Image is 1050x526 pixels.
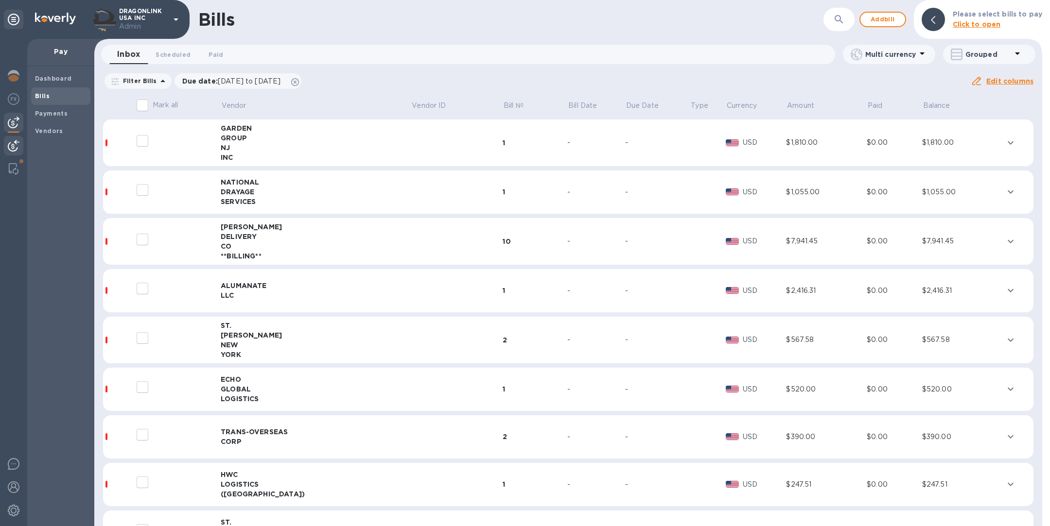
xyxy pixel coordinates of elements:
[625,137,690,148] div: -
[726,139,739,146] img: USD
[568,101,597,111] p: Bill Date
[209,50,223,60] span: Paid
[726,386,739,392] img: USD
[412,101,446,111] p: Vendor ID
[503,432,567,441] div: 2
[986,77,1033,85] u: Edit columns
[35,75,72,82] b: Dashboard
[504,101,524,111] p: Bill №
[625,432,690,442] div: -
[221,143,411,153] div: NJ
[922,335,1003,345] div: $567.58
[503,237,567,246] div: 10
[953,10,1042,18] b: Please select bills to pay
[726,238,739,245] img: USD
[867,286,922,296] div: $0.00
[119,77,157,85] p: Filter Bills
[786,432,867,442] div: $390.00
[726,481,739,488] img: USD
[117,48,140,61] span: Inbox
[1003,185,1018,199] button: expand row
[867,384,922,394] div: $0.00
[221,197,411,206] div: SERVICES
[867,479,922,490] div: $0.00
[867,236,922,246] div: $0.00
[868,101,895,111] span: Paid
[503,384,567,394] div: 1
[743,187,786,197] p: USD
[503,138,567,148] div: 1
[625,236,690,246] div: -
[691,101,708,111] p: Type
[743,384,786,394] p: USD
[35,47,87,56] p: Pay
[35,13,76,24] img: Logo
[412,101,458,111] span: Vendor ID
[743,286,786,296] p: USD
[503,286,567,295] div: 1
[922,432,1003,442] div: $390.00
[953,20,1001,28] b: Click to open
[221,177,411,187] div: NATIONAL
[868,101,883,111] p: Paid
[1003,283,1018,298] button: expand row
[567,479,625,490] div: -
[867,432,922,442] div: $0.00
[786,187,867,197] div: $1,055.00
[865,50,916,59] p: Multi currency
[504,101,536,111] span: Bill №
[787,101,814,111] p: Amount
[198,9,234,30] h1: Bills
[1003,477,1018,492] button: expand row
[923,101,950,111] p: Balance
[1003,333,1018,347] button: expand row
[567,432,625,442] div: -
[625,335,690,345] div: -
[221,384,411,394] div: GLOBAL
[153,100,178,110] p: Mark all
[221,281,411,290] div: ALUMANATE
[786,236,867,246] div: $7,941.45
[922,236,1003,246] div: $7,941.45
[743,137,786,148] p: USD
[221,232,411,241] div: DELIVERY
[221,241,411,251] div: CO
[922,137,1003,148] div: $1,810.00
[119,8,168,32] p: DRAGONLINK USA INC
[1003,429,1018,444] button: expand row
[221,123,411,133] div: GARDEN
[221,427,411,437] div: TRANS-OVERSEAS
[221,479,411,489] div: LOGISTICS
[1003,382,1018,396] button: expand row
[221,340,411,350] div: NEW
[35,92,50,100] b: Bills
[567,137,625,148] div: -
[868,14,897,25] span: Add bill
[221,350,411,359] div: YORK
[8,93,19,105] img: Foreign exchange
[743,479,786,490] p: USD
[221,374,411,384] div: ECHO
[625,384,690,394] div: -
[567,335,625,345] div: -
[743,432,786,442] p: USD
[1003,136,1018,150] button: expand row
[567,187,625,197] div: -
[567,286,625,296] div: -
[222,101,246,111] p: Vendor
[867,335,922,345] div: $0.00
[625,187,690,197] div: -
[221,321,411,330] div: ST.
[922,286,1003,296] div: $2,416.31
[221,489,411,499] div: ([GEOGRAPHIC_DATA])
[175,73,302,89] div: Due date:[DATE] to [DATE]
[727,101,757,111] p: Currency
[726,337,739,343] img: USD
[726,188,739,195] img: USD
[35,127,63,135] b: Vendors
[221,470,411,479] div: HWC
[1003,234,1018,249] button: expand row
